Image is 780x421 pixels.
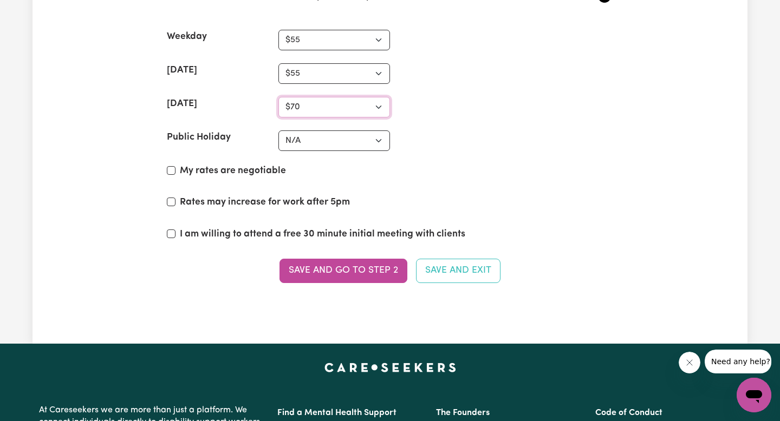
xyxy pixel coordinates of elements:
iframe: Button to launch messaging window [737,378,771,412]
label: [DATE] [167,97,197,111]
button: Save and Exit [416,259,500,282]
label: Public Holiday [167,130,231,144]
a: The Founders [436,409,490,417]
a: Careseekers home page [324,363,456,372]
label: My rates are negotiable [180,164,286,178]
label: Weekday [167,30,207,44]
button: Save and go to Step 2 [279,259,407,282]
label: [DATE] [167,63,197,77]
iframe: Close message [679,352,700,373]
a: Code of Conduct [595,409,662,417]
label: I am willing to attend a free 30 minute initial meeting with clients [180,227,465,241]
label: Rates may increase for work after 5pm [180,195,350,209]
iframe: Message from company [705,350,771,373]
